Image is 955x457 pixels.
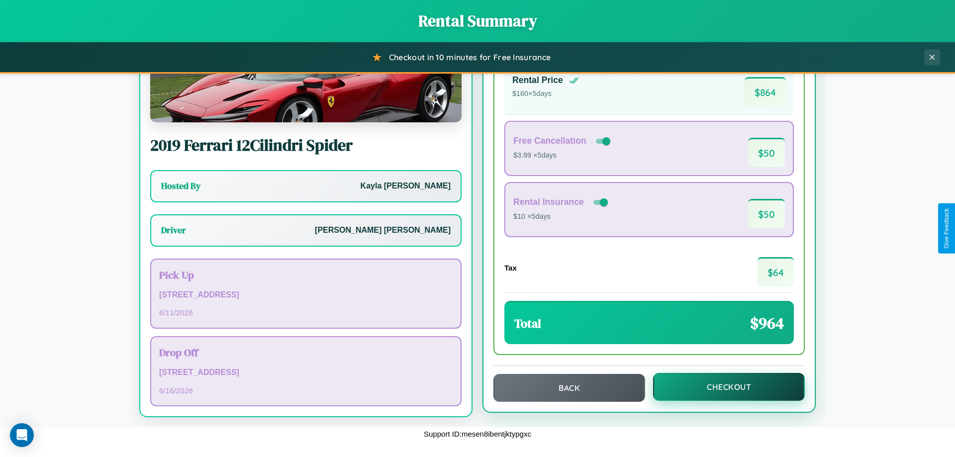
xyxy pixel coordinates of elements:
p: $3.99 × 5 days [513,149,612,162]
span: $ 50 [748,199,785,228]
p: [PERSON_NAME] [PERSON_NAME] [315,223,451,238]
p: 6 / 11 / 2026 [159,306,453,319]
p: Kayla [PERSON_NAME] [361,179,451,193]
button: Back [493,374,645,402]
span: $ 864 [745,77,786,106]
h4: Tax [504,264,517,272]
span: Checkout in 10 minutes for Free Insurance [389,52,551,62]
p: $10 × 5 days [513,210,610,223]
p: $ 160 × 5 days [512,88,579,100]
h4: Rental Price [512,75,563,86]
h4: Rental Insurance [513,197,584,207]
p: [STREET_ADDRESS] [159,366,453,380]
h3: Driver [161,224,186,236]
h3: Drop Off [159,345,453,360]
p: 6 / 16 / 2026 [159,384,453,397]
p: Support ID: mesen8ibentjktypgxc [424,427,531,441]
h3: Pick Up [159,268,453,282]
span: $ 964 [750,312,784,334]
h4: Free Cancellation [513,136,586,146]
button: Checkout [653,373,805,401]
h1: Rental Summary [10,10,945,32]
div: Open Intercom Messenger [10,423,34,447]
h2: 2019 Ferrari 12Cilindri Spider [150,134,462,156]
h3: Total [514,315,541,332]
span: $ 50 [748,138,785,167]
span: $ 64 [758,257,794,286]
div: Give Feedback [943,208,950,249]
p: [STREET_ADDRESS] [159,288,453,302]
h3: Hosted By [161,180,200,192]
